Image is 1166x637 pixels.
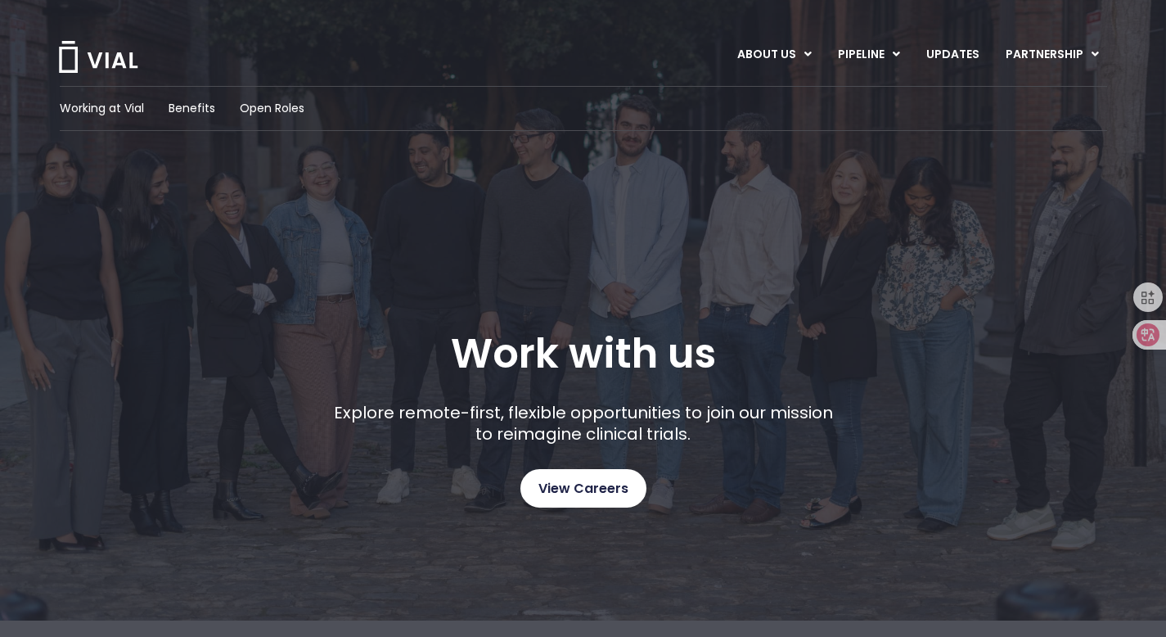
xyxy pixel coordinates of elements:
[57,41,139,73] img: Vial Logo
[520,469,646,508] a: View Careers
[825,41,912,69] a: PIPELINEMenu Toggle
[993,41,1112,69] a: PARTNERSHIPMenu Toggle
[327,402,839,445] p: Explore remote-first, flexible opportunities to join our mission to reimagine clinical trials.
[538,478,628,499] span: View Careers
[913,41,992,69] a: UPDATES
[240,100,304,117] a: Open Roles
[724,41,824,69] a: ABOUT USMenu Toggle
[451,330,716,377] h1: Work with us
[60,100,144,117] a: Working at Vial
[169,100,215,117] a: Benefits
